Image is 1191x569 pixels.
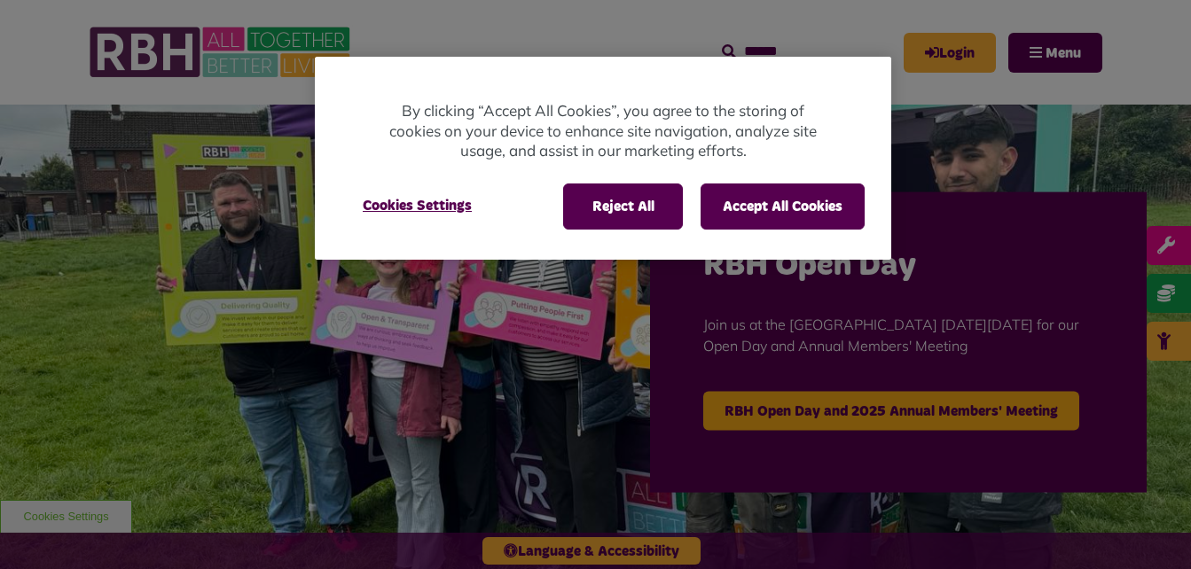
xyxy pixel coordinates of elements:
[386,101,820,161] p: By clicking “Accept All Cookies”, you agree to the storing of cookies on your device to enhance s...
[701,183,865,230] button: Accept All Cookies
[341,183,493,228] button: Cookies Settings
[315,57,891,260] div: Privacy
[563,183,683,230] button: Reject All
[315,57,891,260] div: Cookie banner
